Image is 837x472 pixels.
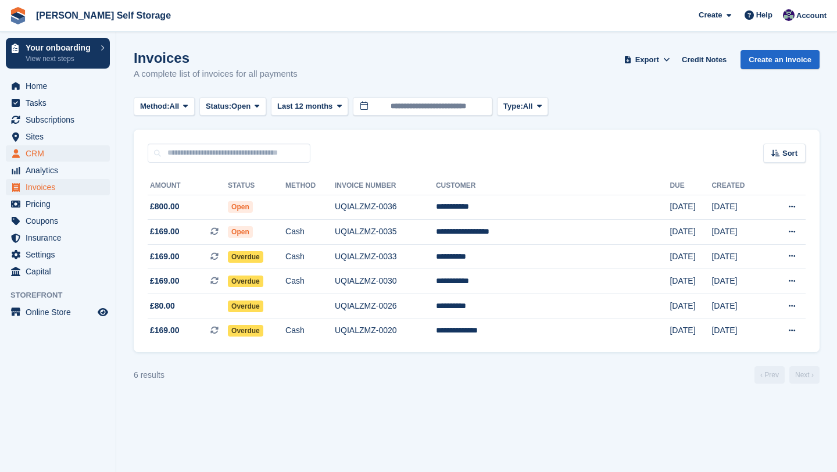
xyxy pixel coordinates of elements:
nav: Page [752,366,822,384]
td: UQIALZMZ-0036 [335,195,436,220]
th: Invoice Number [335,177,436,195]
a: menu [6,128,110,145]
a: Next [789,366,820,384]
h1: Invoices [134,50,298,66]
span: Pricing [26,196,95,212]
td: UQIALZMZ-0020 [335,319,436,343]
span: CRM [26,145,95,162]
a: menu [6,263,110,280]
button: Method: All [134,97,195,116]
span: £800.00 [150,201,180,213]
a: Previous [754,366,785,384]
td: UQIALZMZ-0026 [335,294,436,319]
a: menu [6,196,110,212]
td: [DATE] [670,319,711,343]
td: [DATE] [711,244,766,269]
a: Create an Invoice [741,50,820,69]
span: £169.00 [150,226,180,238]
td: [DATE] [711,195,766,220]
span: Capital [26,263,95,280]
button: Export [621,50,673,69]
span: Overdue [228,276,263,287]
button: Status: Open [199,97,266,116]
th: Due [670,177,711,195]
img: Matthew Jones [783,9,795,21]
td: [DATE] [670,294,711,319]
span: All [523,101,533,112]
a: menu [6,304,110,320]
span: Open [231,101,251,112]
a: [PERSON_NAME] Self Storage [31,6,176,25]
td: UQIALZMZ-0030 [335,269,436,294]
p: A complete list of invoices for all payments [134,67,298,81]
span: Open [228,201,253,213]
td: [DATE] [670,244,711,269]
span: Coupons [26,213,95,229]
th: Status [228,177,285,195]
span: Sites [26,128,95,145]
td: [DATE] [711,294,766,319]
th: Amount [148,177,228,195]
a: menu [6,213,110,229]
span: Storefront [10,289,116,301]
span: £169.00 [150,251,180,263]
span: Help [756,9,772,21]
a: menu [6,112,110,128]
span: Type: [503,101,523,112]
td: Cash [285,244,335,269]
a: menu [6,162,110,178]
span: £80.00 [150,300,175,312]
span: Account [796,10,827,22]
img: stora-icon-8386f47178a22dfd0bd8f6a31ec36ba5ce8667c1dd55bd0f319d3a0aa187defe.svg [9,7,27,24]
span: Overdue [228,301,263,312]
th: Customer [436,177,670,195]
td: [DATE] [670,269,711,294]
span: Insurance [26,230,95,246]
a: Credit Notes [677,50,731,69]
td: UQIALZMZ-0033 [335,244,436,269]
button: Type: All [497,97,548,116]
span: Create [699,9,722,21]
td: [DATE] [711,319,766,343]
a: menu [6,179,110,195]
td: [DATE] [670,195,711,220]
span: Subscriptions [26,112,95,128]
a: Your onboarding View next steps [6,38,110,69]
a: menu [6,246,110,263]
span: Invoices [26,179,95,195]
span: Open [228,226,253,238]
span: £169.00 [150,324,180,337]
a: menu [6,145,110,162]
div: 6 results [134,369,164,381]
span: Tasks [26,95,95,111]
span: Sort [782,148,797,159]
td: Cash [285,220,335,245]
span: Overdue [228,325,263,337]
span: Analytics [26,162,95,178]
p: View next steps [26,53,95,64]
td: [DATE] [711,269,766,294]
span: Settings [26,246,95,263]
span: Method: [140,101,170,112]
td: Cash [285,269,335,294]
td: [DATE] [711,220,766,245]
span: Overdue [228,251,263,263]
span: Online Store [26,304,95,320]
p: Your onboarding [26,44,95,52]
th: Created [711,177,766,195]
th: Method [285,177,335,195]
a: Preview store [96,305,110,319]
span: £169.00 [150,275,180,287]
td: [DATE] [670,220,711,245]
span: Home [26,78,95,94]
td: UQIALZMZ-0035 [335,220,436,245]
td: Cash [285,319,335,343]
span: Status: [206,101,231,112]
span: All [170,101,180,112]
span: Export [635,54,659,66]
button: Last 12 months [271,97,348,116]
a: menu [6,95,110,111]
span: Last 12 months [277,101,332,112]
a: menu [6,78,110,94]
a: menu [6,230,110,246]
